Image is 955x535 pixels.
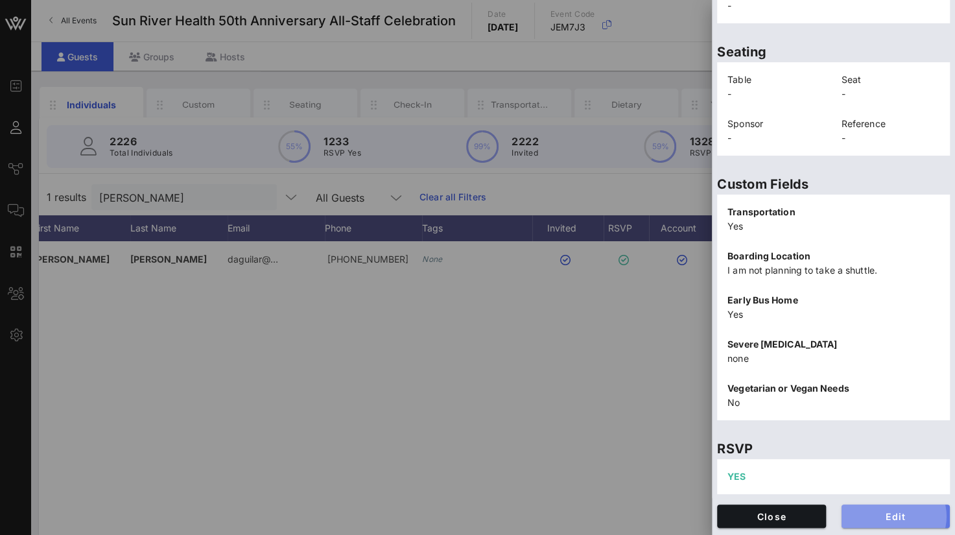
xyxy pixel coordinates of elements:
[727,511,816,522] span: Close
[842,87,940,101] p: -
[727,351,939,366] p: none
[727,117,826,131] p: Sponsor
[842,73,940,87] p: Seat
[717,174,950,195] p: Custom Fields
[727,73,826,87] p: Table
[727,131,826,145] p: -
[727,249,939,263] p: Boarding Location
[727,293,939,307] p: Early Bus Home
[717,505,826,528] button: Close
[727,263,939,278] p: I am not planning to take a shuttle.
[727,219,939,233] p: Yes
[717,42,950,62] p: Seating
[842,505,950,528] button: Edit
[727,337,939,351] p: Severe [MEDICAL_DATA]
[717,438,950,459] p: RSVP
[852,511,940,522] span: Edit
[727,307,939,322] p: Yes
[727,396,939,410] p: No
[727,87,826,101] p: -
[727,471,746,482] span: YES
[842,131,940,145] p: -
[727,381,939,396] p: Vegetarian or Vegan Needs
[727,205,939,219] p: Transportation
[842,117,940,131] p: Reference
